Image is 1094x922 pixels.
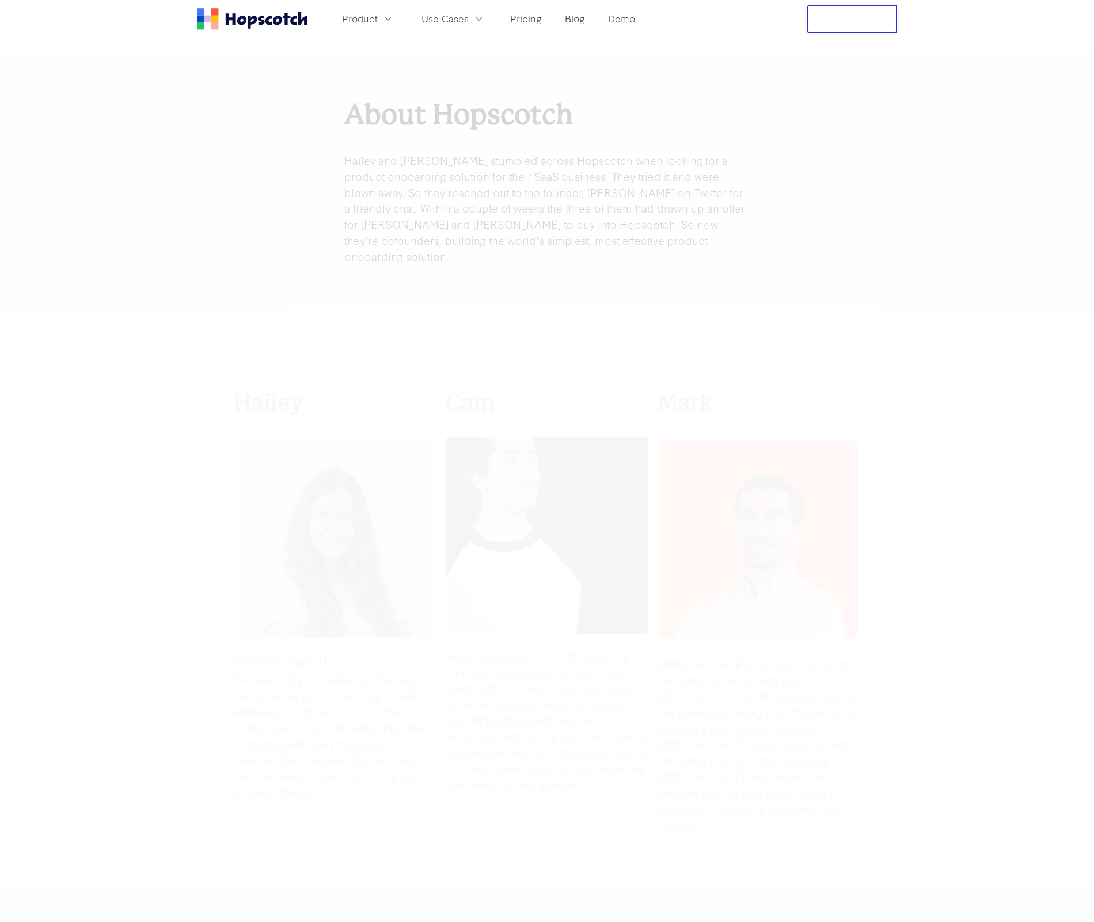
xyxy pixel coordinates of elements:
p: With a background in both marketing and web development, it was only a matter of time before Cam ... [446,648,648,793]
p: [PERSON_NAME] has spent over a decade in digital marketing. She began her career at startups work... [234,655,436,799]
h1: About Hopscotch [344,95,750,133]
span: Product [342,12,378,26]
button: Product [335,9,401,28]
span: Use Cases [421,12,469,26]
p: [PERSON_NAME]’s worked at some of the fastest-growing startups in [GEOGRAPHIC_DATA]. Most recentl... [658,656,860,833]
b: Cam [446,389,495,416]
b: Hailey [234,389,303,416]
button: Free Trial [807,5,897,33]
button: Use Cases [415,9,492,28]
a: Demo [603,9,640,28]
a: Home [197,8,307,30]
p: Hailey and [PERSON_NAME] stumbled across Hopscotch when looking for a product onboarding solution... [344,152,750,264]
b: Mark [658,389,713,416]
a: Pricing [506,9,546,28]
a: Blog [560,9,590,28]
img: cam sloan [446,437,648,634]
img: mark spera cofounder hopscotch [658,437,860,643]
img: hailey friedman [234,437,436,641]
